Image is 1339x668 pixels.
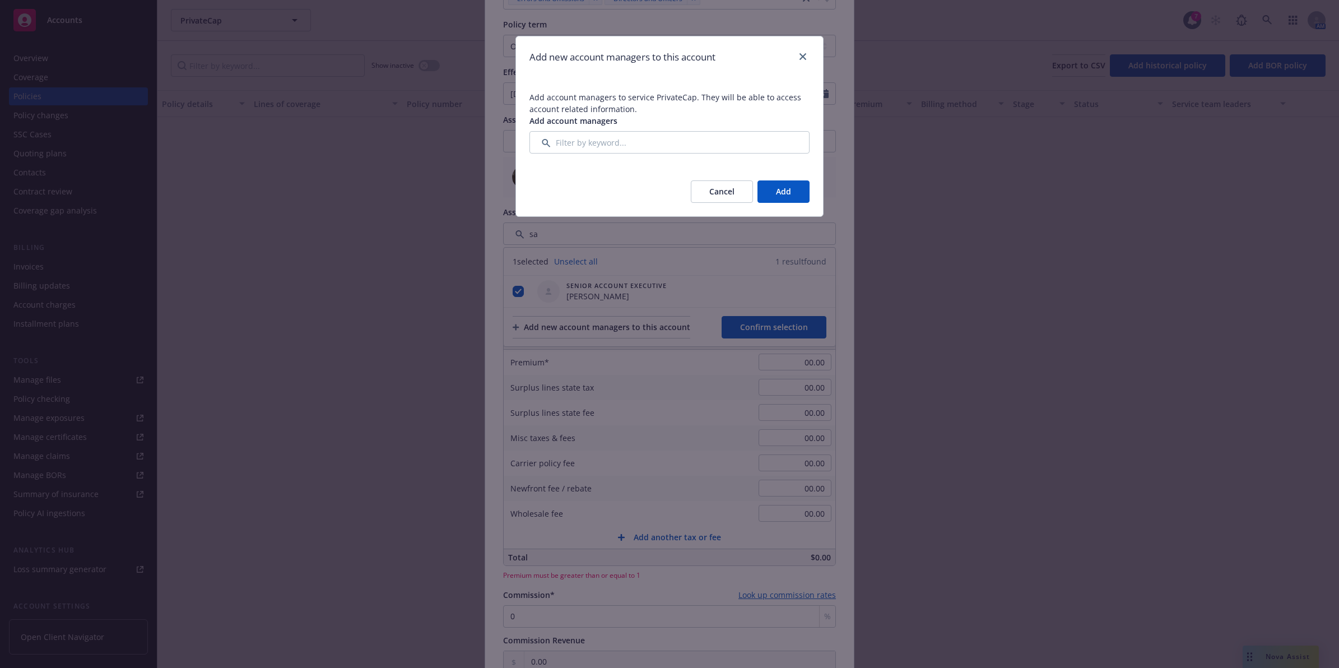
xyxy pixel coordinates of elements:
[796,50,810,63] a: close
[529,50,715,64] h1: Add new account managers to this account
[529,92,801,114] span: Add account managers to service PrivateCap. They will be able to access account related information.
[529,131,810,154] input: Filter by keyword...
[757,180,810,203] button: Add
[529,115,617,126] span: Add account managers
[691,180,753,203] button: Cancel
